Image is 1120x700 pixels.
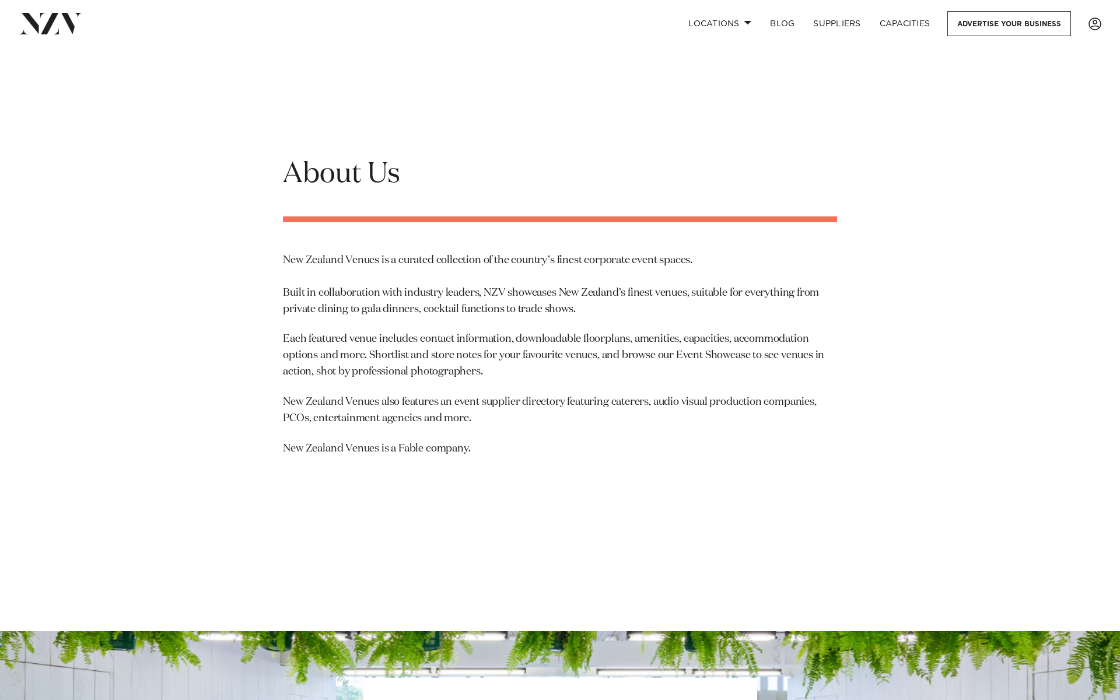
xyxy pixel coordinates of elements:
p: New Zealand Venues also features an event supplier directory featuring caterers, audio visual pro... [283,394,836,427]
img: nzv-logo.png [19,13,82,34]
a: BLOG [761,11,804,36]
p: Each featured venue includes contact information, downloadable floorplans, amenities, capacities,... [283,331,836,380]
a: Advertise your business [947,11,1071,36]
a: SUPPLIERS [804,11,870,36]
h1: About Us [283,156,836,193]
p: New Zealand Venues is a Fable company. [283,441,836,457]
a: Capacities [870,11,940,36]
a: Locations [679,11,761,36]
p: New Zealand Venues is a curated collection of the country’s finest corporate event spaces. Built ... [283,253,836,318]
